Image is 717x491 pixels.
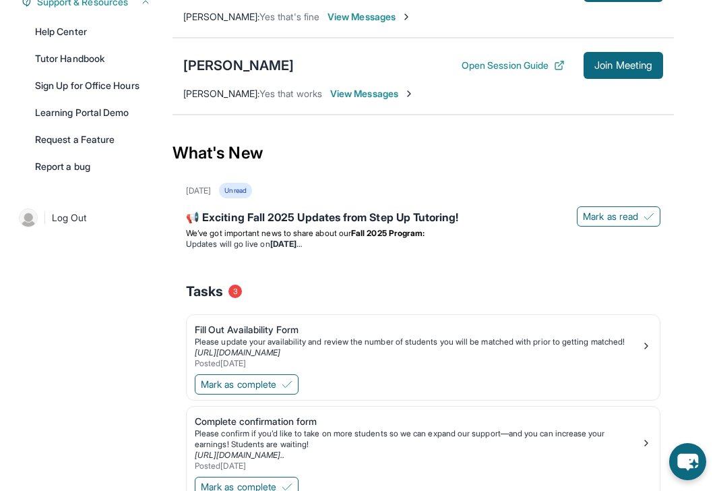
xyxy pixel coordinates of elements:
[183,11,259,22] span: [PERSON_NAME] :
[27,74,159,98] a: Sign Up for Office Hours
[201,378,276,391] span: Mark as complete
[270,239,302,249] strong: [DATE]
[259,11,319,22] span: Yes that's fine
[328,10,412,24] span: View Messages
[195,358,641,369] div: Posted [DATE]
[195,461,641,471] div: Posted [DATE]
[27,100,159,125] a: Learning Portal Demo
[594,61,652,69] span: Join Meeting
[43,210,46,226] span: |
[577,206,660,227] button: Mark as read
[404,88,414,99] img: Chevron-Right
[584,52,663,79] button: Join Meeting
[183,56,294,75] div: [PERSON_NAME]
[401,11,412,22] img: Chevron-Right
[219,183,251,198] div: Unread
[195,450,284,460] a: [URL][DOMAIN_NAME]..
[186,282,223,301] span: Tasks
[282,379,292,390] img: Mark as complete
[330,87,414,100] span: View Messages
[259,88,322,99] span: Yes that works
[195,428,641,450] div: Please confirm if you’d like to take on more students so we can expand our support—and you can in...
[27,20,159,44] a: Help Center
[183,88,259,99] span: [PERSON_NAME] :
[19,208,38,227] img: user-img
[186,209,660,228] div: 📢 Exciting Fall 2025 Updates from Step Up Tutoring!
[27,47,159,71] a: Tutor Handbook
[195,374,299,395] button: Mark as complete
[195,347,280,357] a: [URL][DOMAIN_NAME]
[195,323,641,337] div: Fill Out Availability Form
[52,211,87,225] span: Log Out
[186,185,211,196] div: [DATE]
[195,415,641,428] div: Complete confirmation form
[644,211,654,222] img: Mark as read
[13,203,159,233] a: |Log Out
[187,315,660,372] a: Fill Out Availability FormPlease update your availability and review the number of students you w...
[27,127,159,152] a: Request a Feature
[186,239,660,250] li: Updates will go live on
[187,407,660,474] a: Complete confirmation formPlease confirm if you’d like to take on more students so we can expand ...
[462,59,565,72] button: Open Session Guide
[583,210,638,223] span: Mark as read
[228,285,242,298] span: 3
[669,443,706,480] button: chat-button
[27,154,159,179] a: Report a bug
[186,228,351,238] span: We’ve got important news to share about our
[351,228,425,238] strong: Fall 2025 Program:
[195,337,641,347] div: Please update your availability and review the number of students you will be matched with prior ...
[173,123,674,183] div: What's New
